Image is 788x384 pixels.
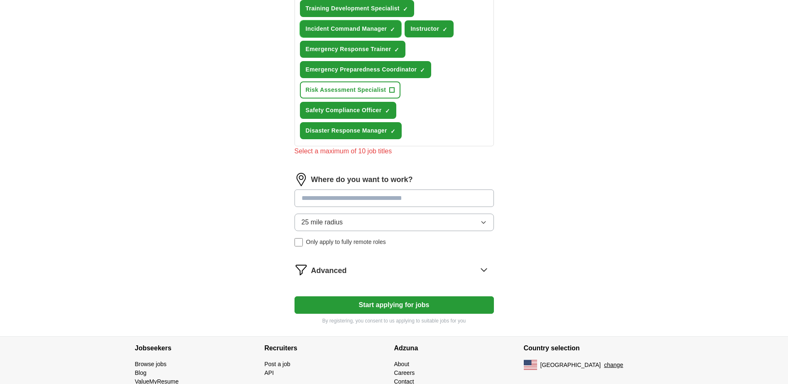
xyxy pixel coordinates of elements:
button: Instructor✓ [405,20,454,37]
span: ✓ [390,128,395,135]
span: Advanced [311,265,347,276]
button: Incident Command Manager✓ [300,20,402,37]
button: Emergency Response Trainer✓ [300,41,406,58]
a: Browse jobs [135,361,167,367]
span: ✓ [394,47,399,53]
span: Training Development Specialist [306,4,400,13]
span: Incident Command Manager [306,25,387,33]
span: Instructor [410,25,439,33]
h4: Country selection [524,337,653,360]
button: 25 mile radius [295,214,494,231]
label: Where do you want to work? [311,174,413,185]
a: API [265,369,274,376]
span: Disaster Response Manager [306,126,387,135]
a: About [394,361,410,367]
div: Select a maximum of 10 job titles [295,146,494,156]
button: Safety Compliance Officer✓ [300,102,396,119]
p: By registering, you consent to us applying to suitable jobs for you [295,317,494,325]
input: Only apply to fully remote roles [295,238,303,246]
button: Emergency Preparedness Coordinator✓ [300,61,432,78]
img: location.png [295,173,308,186]
a: Blog [135,369,147,376]
img: filter [295,263,308,276]
span: ✓ [390,26,395,33]
span: Safety Compliance Officer [306,106,382,115]
button: Disaster Response Manager✓ [300,122,402,139]
span: ✓ [403,6,408,12]
a: Careers [394,369,415,376]
span: ✓ [442,26,447,33]
button: Start applying for jobs [295,296,494,314]
span: 25 mile radius [302,217,343,227]
button: change [604,361,623,369]
button: Risk Assessment Specialist [300,81,401,98]
a: Post a job [265,361,290,367]
span: Emergency Preparedness Coordinator [306,65,417,74]
img: US flag [524,360,537,370]
span: ✓ [385,108,390,114]
span: Emergency Response Trainer [306,45,391,54]
span: Only apply to fully remote roles [306,238,386,246]
span: [GEOGRAPHIC_DATA] [540,361,601,369]
span: ✓ [420,67,425,74]
span: Risk Assessment Specialist [306,86,386,94]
